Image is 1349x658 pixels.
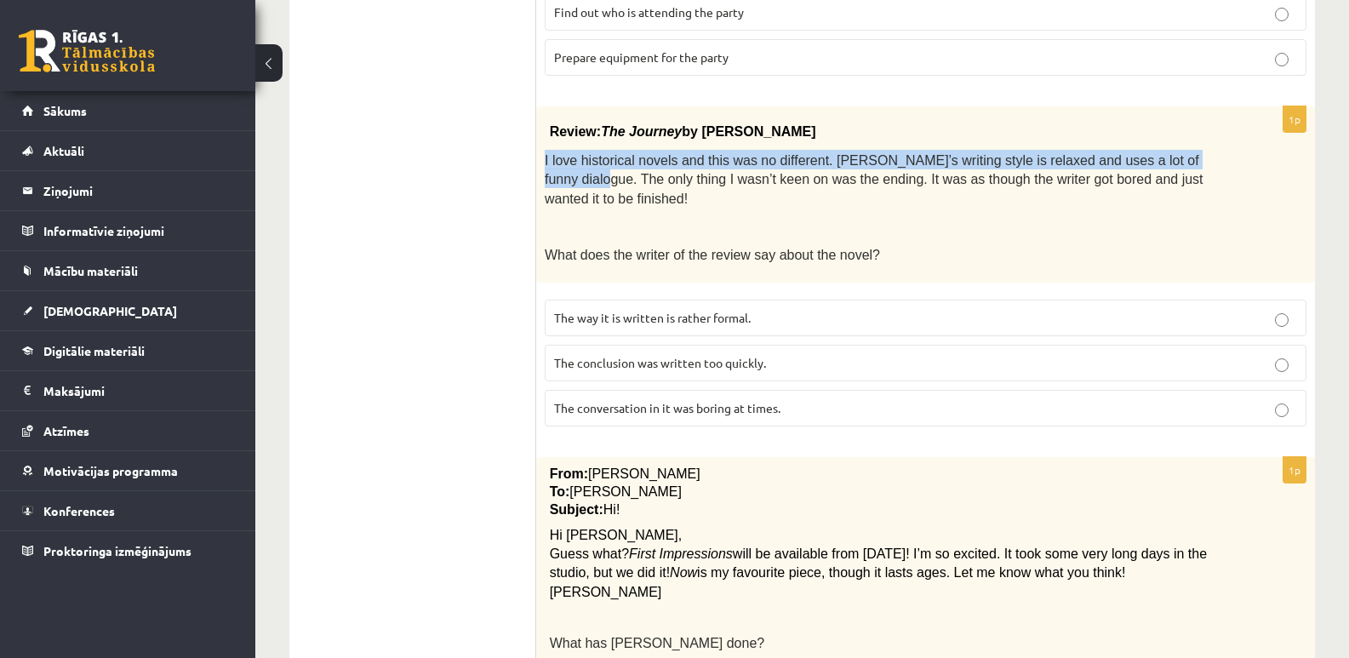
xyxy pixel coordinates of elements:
[43,103,87,118] span: Sākums
[550,466,588,481] span: From:
[43,503,115,518] span: Konferences
[22,91,234,130] a: Sākums
[43,143,84,158] span: Aktuāli
[629,546,733,561] span: First Impressions
[43,263,138,278] span: Mācību materiāli
[22,211,234,250] a: Informatīvie ziņojumi
[545,153,1203,206] span: I love historical novels and this was no different. [PERSON_NAME]’s writing style is relaxed and ...
[670,565,697,580] span: Now
[554,400,780,415] span: The conversation in it was boring at times.
[1275,403,1289,417] input: The conversation in it was boring at times.
[554,310,751,325] span: The way it is written is rather formal.
[603,502,620,517] span: Hi!
[697,565,1125,580] span: is my favourite piece, though it lasts ages. Let me know what you think!
[19,30,155,72] a: Rīgas 1. Tālmācības vidusskola
[22,531,234,570] a: Proktoringa izmēģinājums
[22,371,234,410] a: Maksājumi
[554,4,744,20] span: Find out who is attending the party
[550,124,601,139] span: Review:
[22,251,234,290] a: Mācību materiāli
[22,491,234,530] a: Konferences
[43,423,89,438] span: Atzīmes
[22,291,234,330] a: [DEMOGRAPHIC_DATA]
[1283,456,1306,483] p: 1p
[550,484,570,499] span: To:
[1283,106,1306,133] p: 1p
[682,124,815,139] span: by [PERSON_NAME]
[550,546,1207,580] span: will be available from [DATE]! I’m so excited. It took some very long days in the studio, but we ...
[43,303,177,318] span: [DEMOGRAPHIC_DATA]
[43,371,234,410] legend: Maksājumi
[1275,53,1289,66] input: Prepare equipment for the party
[43,463,178,478] span: Motivācijas programma
[554,355,766,370] span: The conclusion was written too quickly.
[43,343,145,358] span: Digitālie materiāli
[1275,313,1289,327] input: The way it is written is rather formal.
[550,546,629,561] span: Guess what?
[550,528,683,542] span: Hi [PERSON_NAME],
[43,171,234,210] legend: Ziņojumi
[43,543,191,558] span: Proktoringa izmēģinājums
[569,484,682,499] span: [PERSON_NAME]
[550,636,765,650] span: What has [PERSON_NAME] done?
[43,211,234,250] legend: Informatīvie ziņojumi
[22,411,234,450] a: Atzīmes
[550,585,662,599] span: [PERSON_NAME]
[1275,358,1289,372] input: The conclusion was written too quickly.
[550,502,603,517] span: Subject:
[588,466,700,481] span: [PERSON_NAME]
[1275,8,1289,21] input: Find out who is attending the party
[22,131,234,170] a: Aktuāli
[554,49,729,65] span: Prepare equipment for the party
[22,451,234,490] a: Motivācijas programma
[545,248,880,262] span: What does the writer of the review say about the novel?
[601,124,682,139] span: The Journey
[22,171,234,210] a: Ziņojumi
[22,331,234,370] a: Digitālie materiāli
